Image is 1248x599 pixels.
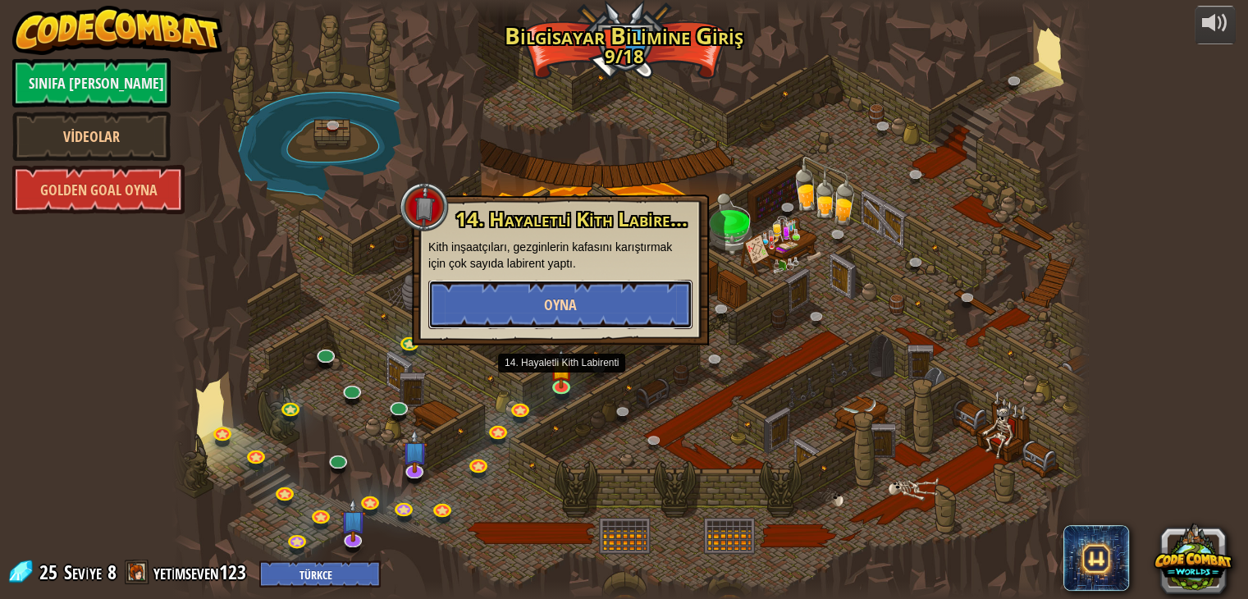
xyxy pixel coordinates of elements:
[340,498,365,542] img: level-banner-unstarted-subscriber.png
[401,429,427,473] img: level-banner-unstarted-subscriber.png
[428,280,693,329] button: Oyna
[12,58,171,107] a: Sınıfa [PERSON_NAME]
[39,559,62,585] span: 25
[12,6,222,55] img: CodeCombat - Learn how to code by playing a game
[428,239,693,272] p: Kith inşaatçıları, gezginlerin kafasını karıştırmak için çok sayıda labirent yaptı.
[153,559,252,585] a: yetimseven123
[64,559,102,586] span: Seviye
[1195,6,1236,44] button: Sesi ayarla
[12,165,185,214] a: Golden Goal Oyna
[107,559,117,585] span: 8
[12,112,171,161] a: Videolar
[544,295,577,315] span: Oyna
[551,350,574,389] img: level-banner-started.png
[455,205,695,232] span: 14. Hayaletli Kith Labirenti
